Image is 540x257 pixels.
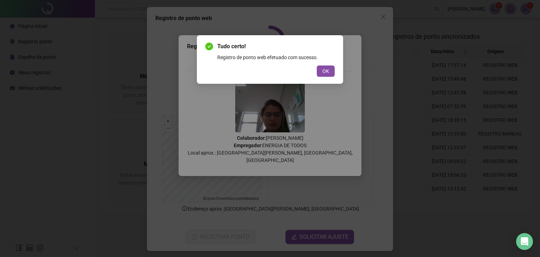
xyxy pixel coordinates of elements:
span: check-circle [205,43,213,50]
div: Open Intercom Messenger [516,233,533,250]
span: Tudo certo! [217,42,335,51]
button: OK [317,65,335,77]
div: Registro de ponto web efetuado com sucesso. [217,54,335,61]
span: OK [322,67,329,75]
